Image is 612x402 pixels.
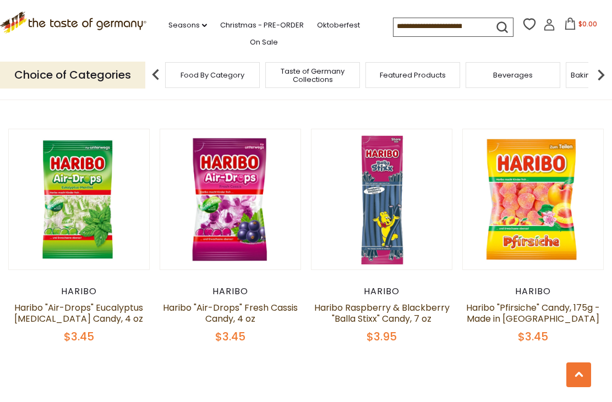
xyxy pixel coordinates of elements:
[462,286,604,297] div: Haribo
[466,301,600,325] a: Haribo "Pfirsiche" Candy, 175g - Made in [GEOGRAPHIC_DATA]
[367,329,397,344] span: $3.95
[160,129,300,269] img: Haribo
[9,129,149,269] img: Haribo
[181,71,244,79] a: Food By Category
[311,286,452,297] div: Haribo
[160,286,301,297] div: Haribo
[518,329,548,344] span: $3.45
[14,301,143,325] a: Haribo "Air-Drops" Eucalyptus [MEDICAL_DATA] Candy, 4 oz
[493,71,533,79] a: Beverages
[380,71,446,79] a: Featured Products
[314,301,450,325] a: Haribo Raspberry & Blackberry "Balla Stixx" Candy, 7 oz
[558,18,604,34] button: $0.00
[578,19,597,29] span: $0.00
[8,286,150,297] div: Haribo
[590,64,612,86] img: next arrow
[145,64,167,86] img: previous arrow
[250,36,278,48] a: On Sale
[317,19,360,31] a: Oktoberfest
[463,129,603,269] img: Haribo
[168,19,207,31] a: Seasons
[64,329,94,344] span: $3.45
[215,329,245,344] span: $3.45
[312,129,452,269] img: Haribo
[269,67,357,84] a: Taste of Germany Collections
[163,301,298,325] a: Haribo "Air-Drops" Fresh Cassis Candy, 4 oz
[220,19,304,31] a: Christmas - PRE-ORDER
